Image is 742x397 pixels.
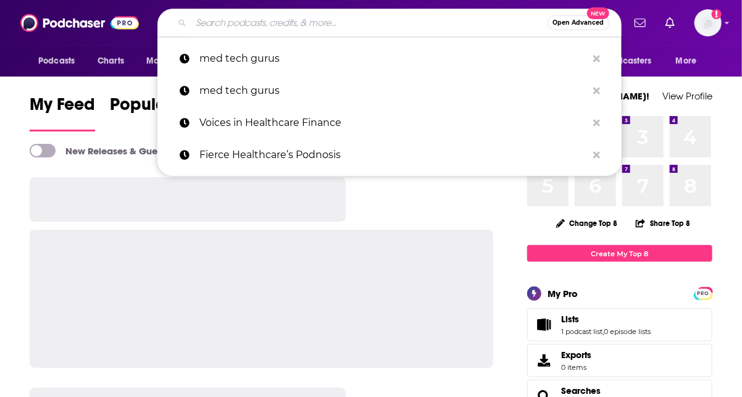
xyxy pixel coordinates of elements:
[199,139,587,171] p: Fierce Healthcare’s Podnosis
[561,314,579,325] span: Lists
[199,43,587,75] p: med tech gurus
[676,52,697,70] span: More
[98,52,124,70] span: Charts
[696,289,711,298] span: PRO
[712,9,722,19] svg: Add a profile image
[527,308,712,341] span: Lists
[696,288,711,298] a: PRO
[157,139,622,171] a: Fierce Healthcare’s Podnosis
[531,352,556,369] span: Exports
[587,7,609,19] span: New
[549,215,625,231] button: Change Top 8
[694,9,722,36] span: Logged in as Trent121
[30,94,95,132] a: My Feed
[38,52,75,70] span: Podcasts
[30,144,192,157] a: New Releases & Guests Only
[553,20,604,26] span: Open Advanced
[110,94,215,132] a: Popular Feed
[199,75,587,107] p: med tech gurus
[157,107,622,139] a: Voices in Healthcare Finance
[527,245,712,262] a: Create My Top 8
[661,12,680,33] a: Show notifications dropdown
[138,49,206,73] button: open menu
[527,344,712,377] a: Exports
[157,9,622,37] div: Search podcasts, credits, & more...
[694,9,722,36] img: User Profile
[593,52,652,70] span: For Podcasters
[30,49,91,73] button: open menu
[561,314,651,325] a: Lists
[110,94,215,122] span: Popular Feed
[561,363,591,372] span: 0 items
[667,49,712,73] button: open menu
[20,11,139,35] img: Podchaser - Follow, Share and Rate Podcasts
[630,12,651,33] a: Show notifications dropdown
[30,94,95,122] span: My Feed
[561,349,591,361] span: Exports
[635,211,691,235] button: Share Top 8
[561,327,602,336] a: 1 podcast list
[585,49,670,73] button: open menu
[191,13,548,33] input: Search podcasts, credits, & more...
[548,15,610,30] button: Open AdvancedNew
[604,327,651,336] a: 0 episode lists
[602,327,604,336] span: ,
[157,43,622,75] a: med tech gurus
[561,385,601,396] a: Searches
[548,288,578,299] div: My Pro
[694,9,722,36] button: Show profile menu
[531,316,556,333] a: Lists
[662,90,712,102] a: View Profile
[146,52,190,70] span: Monitoring
[199,107,587,139] p: Voices in Healthcare Finance
[157,75,622,107] a: med tech gurus
[90,49,131,73] a: Charts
